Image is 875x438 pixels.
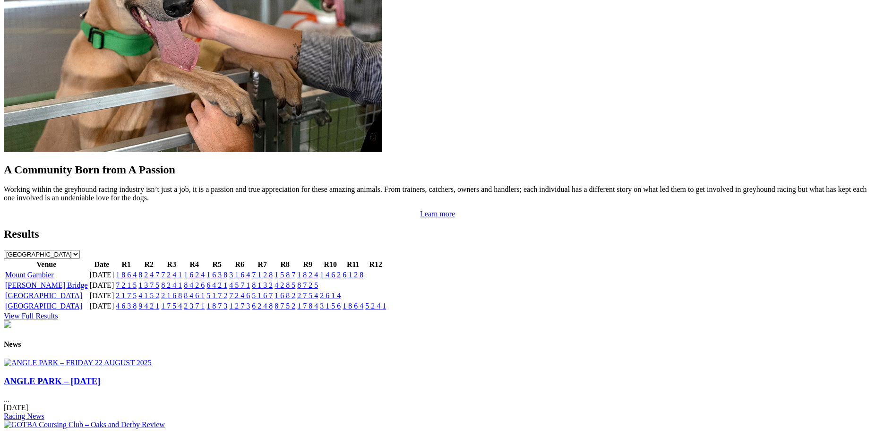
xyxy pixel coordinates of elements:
[229,281,250,289] a: 4 5 7 1
[297,302,318,310] a: 1 7 8 4
[184,271,205,279] a: 1 6 2 4
[115,260,137,269] th: R1
[138,302,159,310] a: 9 4 2 1
[229,302,250,310] a: 1 2 7 3
[275,271,295,279] a: 1 5 8 7
[116,302,137,310] a: 4 6 3 8
[251,260,273,269] th: R7
[4,404,28,412] span: [DATE]
[365,260,386,269] th: R12
[116,281,137,289] a: 7 2 1 5
[206,271,227,279] a: 1 6 3 8
[320,302,341,310] a: 3 1 5 6
[138,260,160,269] th: R2
[4,421,165,429] img: GOTBA Coursing Club – Oaks and Derby Review
[4,376,101,386] a: ANGLE PARK – [DATE]
[252,302,273,310] a: 6 2 4 8
[161,302,182,310] a: 1 7 5 4
[161,260,182,269] th: R3
[89,281,115,290] td: [DATE]
[343,302,363,310] a: 1 8 6 4
[275,302,295,310] a: 8 7 5 2
[4,228,871,240] h2: Results
[4,312,58,320] a: View Full Results
[4,376,871,421] div: ...
[275,281,295,289] a: 4 2 8 5
[184,281,205,289] a: 8 4 2 6
[274,260,296,269] th: R8
[420,210,455,218] a: Learn more
[89,301,115,311] td: [DATE]
[320,271,341,279] a: 1 4 6 2
[184,292,205,300] a: 8 4 6 1
[365,302,386,310] a: 5 2 4 1
[343,271,363,279] a: 6 1 2 8
[206,260,228,269] th: R5
[252,271,273,279] a: 7 1 2 8
[116,271,137,279] a: 1 8 6 4
[184,302,205,310] a: 2 3 7 1
[116,292,137,300] a: 2 1 7 5
[4,320,11,328] img: chasers_homepage.jpg
[138,292,159,300] a: 4 1 5 2
[89,270,115,280] td: [DATE]
[229,260,250,269] th: R6
[161,292,182,300] a: 2 1 6 8
[4,340,871,349] h4: News
[5,281,88,289] a: [PERSON_NAME] Bridge
[342,260,364,269] th: R11
[161,281,182,289] a: 8 2 4 1
[252,292,273,300] a: 5 1 6 7
[297,271,318,279] a: 1 8 2 4
[229,292,250,300] a: 7 2 4 6
[5,292,82,300] a: [GEOGRAPHIC_DATA]
[4,163,871,176] h2: A Community Born from A Passion
[183,260,205,269] th: R4
[297,260,318,269] th: R9
[4,359,152,367] img: ANGLE PARK – FRIDAY 22 AUGUST 2025
[297,281,318,289] a: 8 7 2 5
[138,271,159,279] a: 8 2 4 7
[4,412,44,420] a: Racing News
[229,271,250,279] a: 3 1 6 4
[206,292,227,300] a: 5 1 7 2
[5,302,82,310] a: [GEOGRAPHIC_DATA]
[319,260,341,269] th: R10
[320,292,341,300] a: 2 6 1 4
[161,271,182,279] a: 7 2 4 1
[252,281,273,289] a: 8 1 3 2
[5,260,88,269] th: Venue
[5,271,54,279] a: Mount Gambier
[206,281,227,289] a: 6 4 2 1
[206,302,227,310] a: 1 8 7 3
[89,260,115,269] th: Date
[4,185,871,202] p: Working within the greyhound racing industry isn’t just a job, it is a passion and true appreciat...
[89,291,115,301] td: [DATE]
[275,292,295,300] a: 1 6 8 2
[138,281,159,289] a: 1 3 7 5
[297,292,318,300] a: 2 7 5 4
